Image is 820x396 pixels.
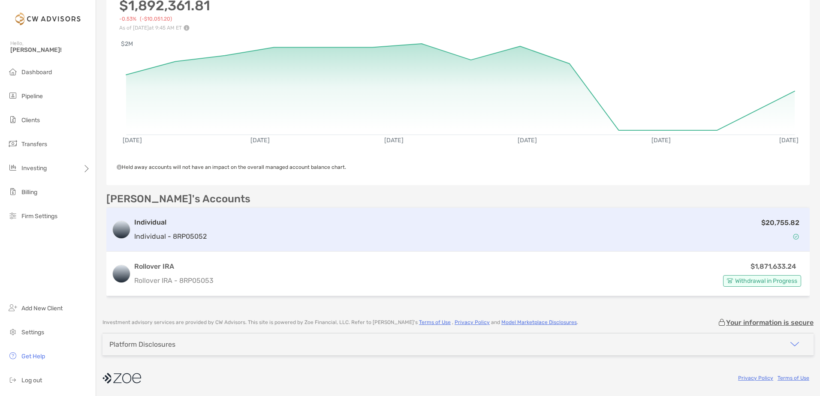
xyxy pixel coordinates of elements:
[419,319,451,325] a: Terms of Use
[21,189,37,196] span: Billing
[21,93,43,100] span: Pipeline
[8,351,18,361] img: get-help icon
[778,375,809,381] a: Terms of Use
[8,66,18,77] img: dashboard icon
[761,217,799,228] p: $20,755.82
[106,194,250,204] p: [PERSON_NAME]'s Accounts
[8,303,18,313] img: add_new_client icon
[21,117,40,124] span: Clients
[735,279,797,283] span: Withdrawal in Progress
[10,46,90,54] span: [PERSON_NAME]!
[134,217,207,228] h3: Individual
[726,318,814,327] p: Your information is secure
[8,90,18,101] img: pipeline icon
[779,137,799,144] text: [DATE]
[21,213,57,220] span: Firm Settings
[518,137,537,144] text: [DATE]
[8,375,18,385] img: logout icon
[21,353,45,360] span: Get Help
[134,275,635,286] p: Rollover IRA - 8RP05053
[651,137,671,144] text: [DATE]
[134,231,207,242] p: Individual - 8RP05052
[134,261,635,272] h3: Rollover IRA
[184,25,190,31] img: Performance Info
[738,375,773,381] a: Privacy Policy
[10,3,85,34] img: Zoe Logo
[102,369,141,388] img: company logo
[21,305,63,312] span: Add New Client
[21,377,42,384] span: Log out
[8,114,18,125] img: clients icon
[501,319,577,325] a: Model Marketplace Disclosures
[140,16,172,22] span: (-$10,051.20)
[793,234,799,240] img: Account Status icon
[751,261,796,272] p: $1,871,633.24
[8,327,18,337] img: settings icon
[384,137,404,144] text: [DATE]
[123,137,142,144] text: [DATE]
[8,186,18,197] img: billing icon
[250,137,270,144] text: [DATE]
[121,40,133,48] text: $2M
[113,221,130,238] img: logo account
[8,162,18,173] img: investing icon
[119,25,210,31] p: As of [DATE] at 9:45 AM ET
[21,141,47,148] span: Transfers
[727,278,733,284] img: Account Status icon
[117,164,346,170] span: Held away accounts will not have an impact on the overall managed account balance chart.
[119,16,136,22] span: -0.53%
[109,340,175,348] div: Platform Disclosures
[21,69,52,76] span: Dashboard
[8,210,18,221] img: firm-settings icon
[21,329,44,336] span: Settings
[455,319,490,325] a: Privacy Policy
[21,165,47,172] span: Investing
[113,265,130,282] img: logo account
[8,138,18,149] img: transfers icon
[790,339,800,349] img: icon arrow
[102,319,578,326] p: Investment advisory services are provided by CW Advisors . This site is powered by Zoe Financial,...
